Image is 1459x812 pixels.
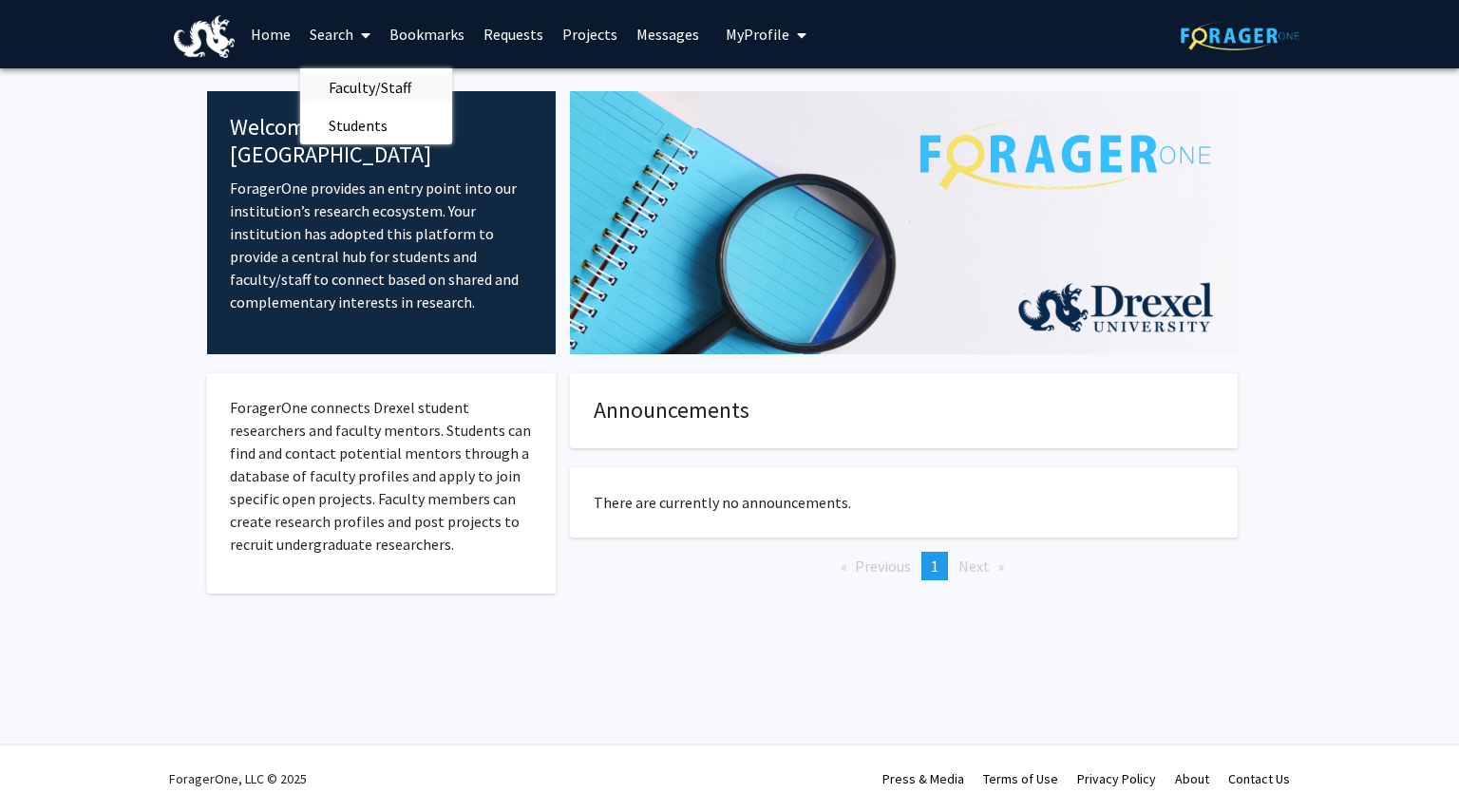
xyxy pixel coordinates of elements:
[726,25,789,44] span: My Profile
[594,491,1214,514] p: There are currently no announcements.
[169,746,307,812] div: ForagerOne, LLC © 2025
[570,91,1238,354] img: Cover Image
[300,73,452,102] a: Faculty/Staff
[230,396,533,556] p: ForagerOne connects Drexel student researchers and faculty mentors. Students can find and contact...
[300,111,452,140] a: Students
[570,552,1238,580] ul: Pagination
[300,1,380,67] a: Search
[983,770,1058,787] a: Terms of Use
[627,1,709,67] a: Messages
[474,1,553,67] a: Requests
[1175,770,1209,787] a: About
[380,1,474,67] a: Bookmarks
[958,557,990,576] span: Next
[14,727,81,798] iframe: Chat
[553,1,627,67] a: Projects
[1077,770,1156,787] a: Privacy Policy
[230,177,533,313] p: ForagerOne provides an entry point into our institution’s research ecosystem. Your institution ha...
[174,15,235,58] img: Drexel University Logo
[882,770,964,787] a: Press & Media
[230,114,533,169] h4: Welcome to [GEOGRAPHIC_DATA]
[300,68,440,106] span: Faculty/Staff
[1228,770,1290,787] a: Contact Us
[594,397,1214,425] h4: Announcements
[855,557,911,576] span: Previous
[241,1,300,67] a: Home
[300,106,416,144] span: Students
[1181,21,1299,50] img: ForagerOne Logo
[931,557,938,576] span: 1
